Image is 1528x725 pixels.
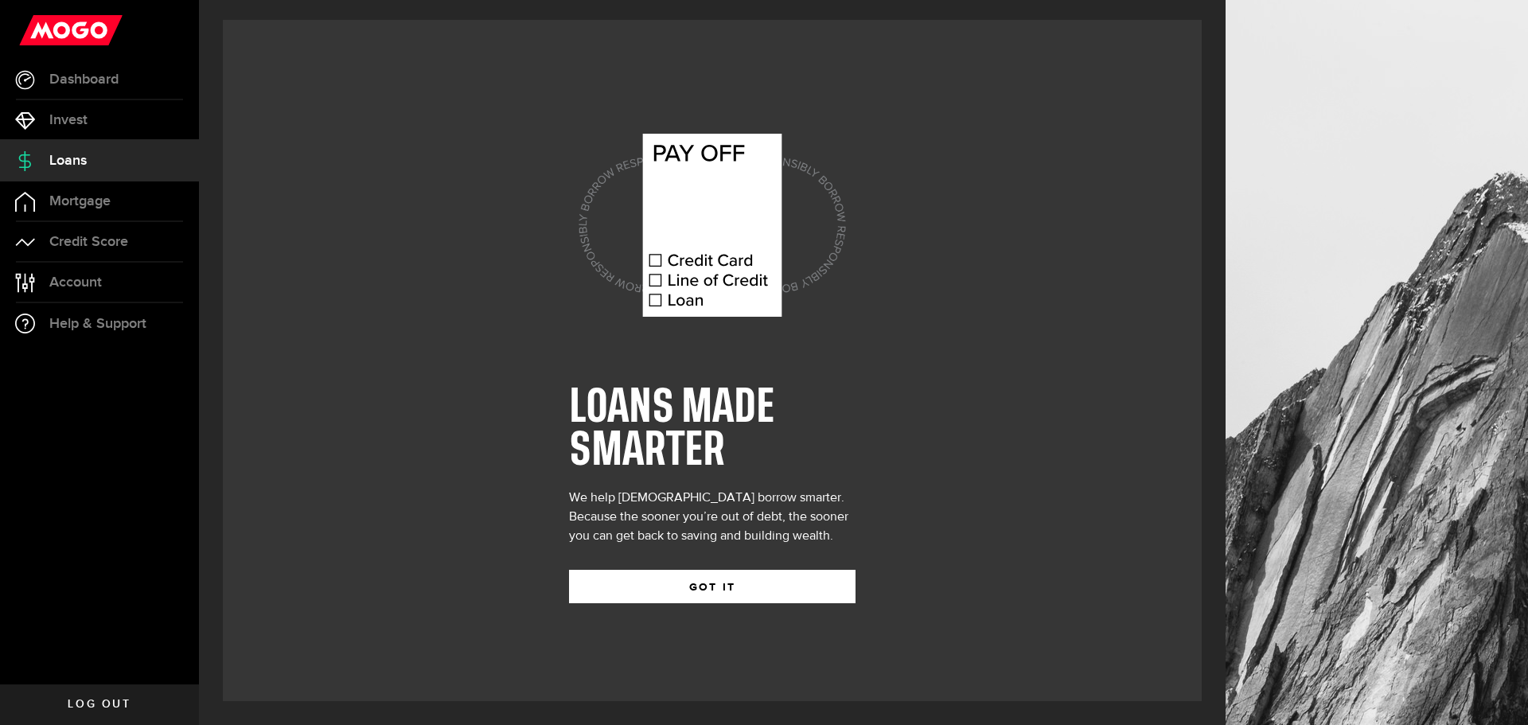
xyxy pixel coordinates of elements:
[49,72,119,87] span: Dashboard
[569,570,856,603] button: GOT IT
[49,113,88,127] span: Invest
[569,489,856,546] div: We help [DEMOGRAPHIC_DATA] borrow smarter. Because the sooner you’re out of debt, the sooner you ...
[49,154,87,168] span: Loans
[49,317,146,331] span: Help & Support
[49,194,111,209] span: Mortgage
[569,387,856,473] h1: LOANS MADE SMARTER
[49,235,128,249] span: Credit Score
[68,699,131,710] span: Log out
[49,275,102,290] span: Account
